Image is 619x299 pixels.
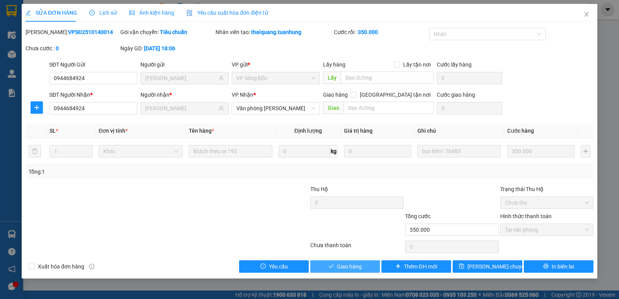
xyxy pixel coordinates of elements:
[129,10,174,16] span: Ảnh kiện hàng
[215,28,333,36] div: Nhân viên tạo:
[219,106,224,111] span: user
[89,10,95,15] span: clock-circle
[500,185,593,193] div: Trạng thái Thu Hộ
[437,92,475,98] label: Cước giao hàng
[269,262,288,271] span: Yêu cầu
[507,128,534,134] span: Cước hàng
[581,145,590,157] button: plus
[323,102,344,114] span: Giao
[323,92,348,98] span: Giao hàng
[505,197,589,208] span: Chưa thu
[232,60,320,69] div: VP gửi
[310,260,380,273] button: checkGiao hàng
[35,262,87,271] span: Xuất hóa đơn hàng
[404,262,437,271] span: Thêm ĐH mới
[337,262,362,271] span: Giao hàng
[120,44,214,53] div: Ngày GD:
[49,60,137,69] div: SĐT Người Gửi
[357,91,434,99] span: [GEOGRAPHIC_DATA] tận nơi
[160,29,187,35] b: Tiêu chuẩn
[145,104,217,113] input: Tên người nhận
[358,29,378,35] b: 350.000
[144,45,175,51] b: [DATE] 18:06
[330,145,338,157] span: kg
[89,264,94,269] span: info-circle
[405,213,431,219] span: Tổng cước
[236,103,315,114] span: Văn phòng Hồ Chí Minh
[400,60,434,69] span: Lấy tận nơi
[467,262,541,271] span: [PERSON_NAME] chuyển hoàn
[140,60,229,69] div: Người gửi
[328,263,334,270] span: check
[334,28,427,36] div: Cước rồi :
[219,75,224,81] span: user
[437,102,502,114] input: Cước giao hàng
[309,241,404,255] div: Chưa thanh toán
[341,72,434,84] input: Dọc đường
[50,128,56,134] span: SL
[145,74,217,82] input: Tên người gửi
[505,224,589,236] span: Tại văn phòng
[189,128,214,134] span: Tên hàng
[29,167,239,176] div: Tổng: 1
[323,62,345,68] span: Lấy hàng
[68,29,113,35] b: VPSĐ2510140014
[29,145,41,157] button: delete
[99,128,128,134] span: Đơn vị tính
[140,91,229,99] div: Người nhận
[186,10,268,16] span: Yêu cầu xuất hóa đơn điện tử
[236,72,315,84] span: VP Sông Đốc
[31,104,43,111] span: plus
[189,145,272,157] input: VD: Bàn, Ghế
[26,28,119,36] div: [PERSON_NAME]:
[507,145,575,157] input: 0
[453,260,522,273] button: save[PERSON_NAME] chuyển hoàn
[395,263,401,270] span: plus
[414,123,504,138] th: Ghi chú
[56,45,59,51] b: 0
[89,10,117,16] span: Lịch sử
[524,260,593,273] button: printerIn biên lai
[232,92,253,98] span: VP Nhận
[381,260,451,273] button: plusThêm ĐH mới
[260,263,266,270] span: exclamation-circle
[49,91,137,99] div: SĐT Người Nhận
[186,10,193,16] img: icon
[437,72,502,84] input: Cước lấy hàng
[344,128,373,134] span: Giá trị hàng
[437,62,472,68] label: Cước lấy hàng
[323,72,341,84] span: Lấy
[344,102,434,114] input: Dọc đường
[310,186,328,192] span: Thu Hộ
[31,101,43,114] button: plus
[26,10,31,15] span: edit
[26,10,77,16] span: SỬA ĐƠN HÀNG
[583,11,590,17] span: close
[294,128,322,134] span: Định lượng
[543,263,549,270] span: printer
[239,260,309,273] button: exclamation-circleYêu cầu
[459,263,464,270] span: save
[576,4,597,26] button: Close
[417,145,501,157] input: Ghi Chú
[500,213,552,219] label: Hình thức thanh toán
[552,262,574,271] span: In biên lai
[251,29,301,35] b: thaiquang.tuanhung
[26,44,119,53] div: Chưa cước :
[344,145,411,157] input: 0
[129,10,135,15] span: picture
[120,28,214,36] div: Gói vận chuyển:
[103,145,178,157] span: Khác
